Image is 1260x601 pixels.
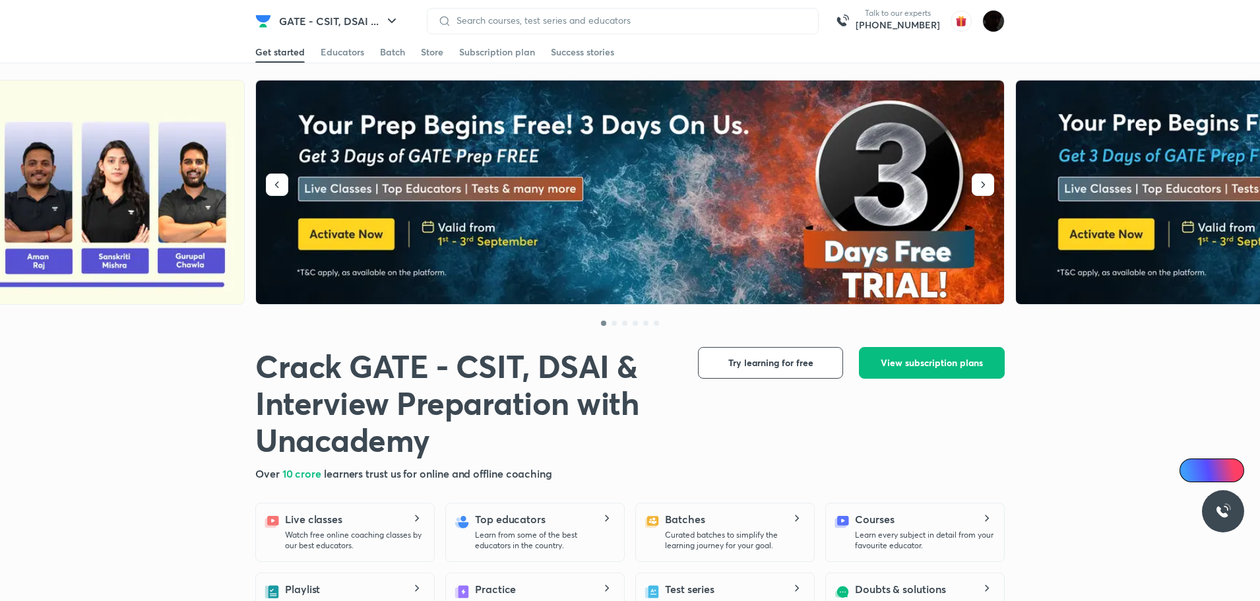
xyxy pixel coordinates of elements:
[285,581,320,597] h5: Playlist
[856,18,940,32] a: [PHONE_NUMBER]
[665,581,714,597] h5: Test series
[321,42,364,63] a: Educators
[665,511,705,527] h5: Batches
[475,511,546,527] h5: Top educators
[271,8,408,34] button: GATE - CSIT, DSAI ...
[459,46,535,59] div: Subscription plan
[255,466,282,480] span: Over
[859,347,1005,379] button: View subscription plans
[551,46,614,59] div: Success stories
[285,511,342,527] h5: Live classes
[282,466,324,480] span: 10 crore
[728,356,813,369] span: Try learning for free
[951,11,972,32] img: avatar
[855,581,946,597] h5: Doubts & solutions
[698,347,843,379] button: Try learning for free
[255,13,271,29] img: Company Logo
[324,466,552,480] span: learners trust us for online and offline coaching
[255,46,305,59] div: Get started
[665,530,803,551] p: Curated batches to simplify the learning journey for your goal.
[255,42,305,63] a: Get started
[551,42,614,63] a: Success stories
[1215,503,1231,519] img: ttu
[285,530,424,551] p: Watch free online coaching classes by our best educators.
[1201,465,1236,476] span: Ai Doubts
[421,46,443,59] div: Store
[451,15,807,26] input: Search courses, test series and educators
[380,42,405,63] a: Batch
[982,10,1005,32] img: PN Pandey
[1180,459,1244,482] a: Ai Doubts
[475,581,516,597] h5: Practice
[855,530,993,551] p: Learn every subject in detail from your favourite educator.
[881,356,983,369] span: View subscription plans
[855,511,894,527] h5: Courses
[421,42,443,63] a: Store
[1187,465,1198,476] img: Icon
[255,347,677,458] h1: Crack GATE - CSIT, DSAI & Interview Preparation with Unacademy
[459,42,535,63] a: Subscription plan
[380,46,405,59] div: Batch
[475,530,614,551] p: Learn from some of the best educators in the country.
[321,46,364,59] div: Educators
[856,8,940,18] p: Talk to our experts
[829,8,856,34] img: call-us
